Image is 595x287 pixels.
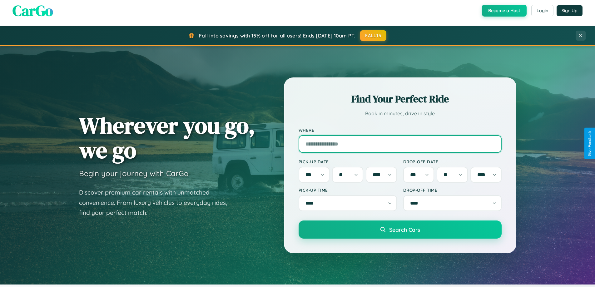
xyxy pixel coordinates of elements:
button: Login [531,5,553,16]
button: Become a Host [482,5,527,17]
button: Sign Up [557,5,583,16]
label: Pick-up Time [299,187,397,193]
label: Drop-off Time [403,187,502,193]
label: Drop-off Date [403,159,502,164]
span: Fall into savings with 15% off for all users! Ends [DATE] 10am PT. [199,32,355,39]
button: FALL15 [360,30,386,41]
p: Discover premium car rentals with unmatched convenience. From luxury vehicles to everyday rides, ... [79,187,235,218]
button: Search Cars [299,220,502,239]
h2: Find Your Perfect Ride [299,92,502,106]
label: Where [299,127,502,133]
span: CarGo [12,0,53,21]
div: Give Feedback [588,131,592,156]
label: Pick-up Date [299,159,397,164]
h3: Begin your journey with CarGo [79,169,189,178]
h1: Wherever you go, we go [79,113,255,162]
p: Book in minutes, drive in style [299,109,502,118]
span: Search Cars [389,226,420,233]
